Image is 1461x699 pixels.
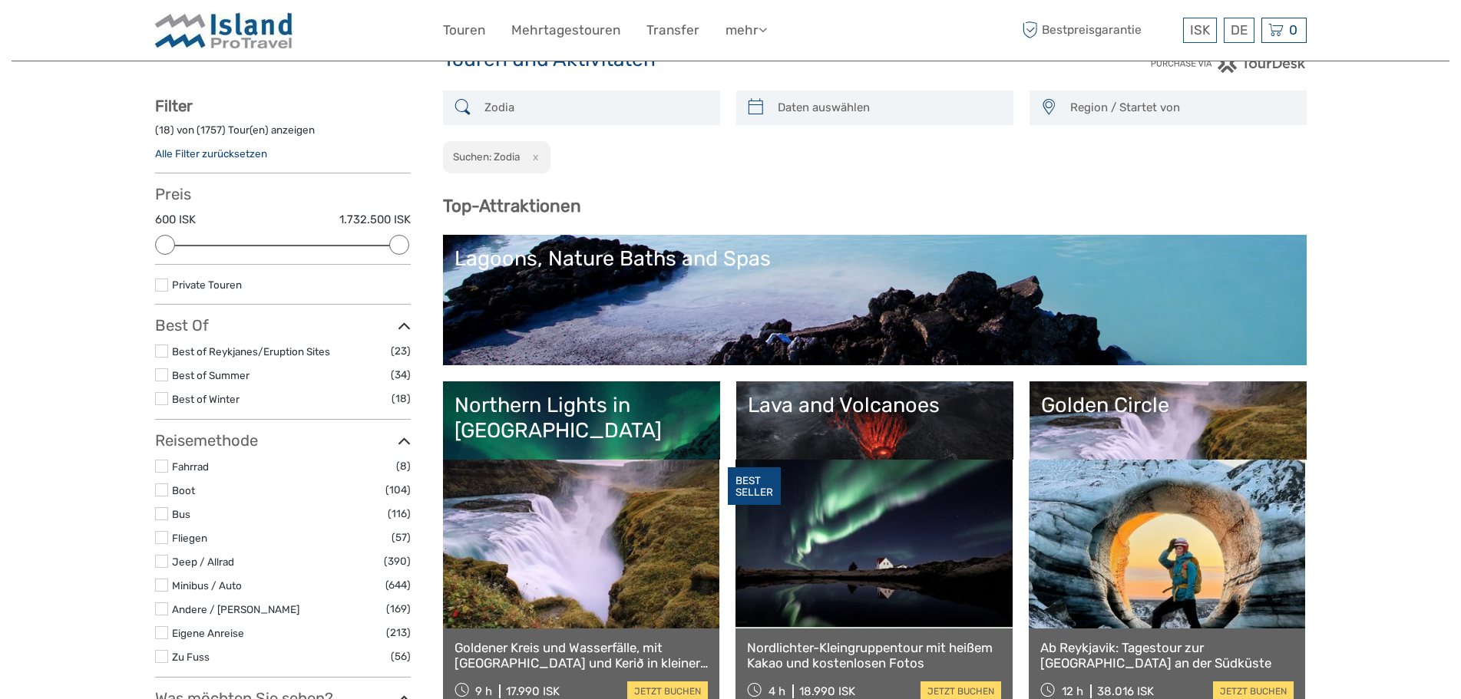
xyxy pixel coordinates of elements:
[172,603,299,615] a: Andere / [PERSON_NAME]
[339,212,411,228] label: 1.732.500 ISK
[155,123,411,147] div: ( ) von ( ) Tour(en) anzeigen
[1287,22,1300,38] span: 0
[475,684,492,698] span: 9 h
[454,246,1295,271] div: Lagoons, Nature Baths and Spas
[155,316,411,335] h3: Best Of
[172,484,195,496] a: Boot
[388,505,411,523] span: (116)
[478,94,712,121] input: SUCHEN
[454,246,1295,354] a: Lagoons, Nature Baths and Spas
[391,648,411,665] span: (56)
[385,576,411,594] span: (644)
[772,94,1006,121] input: Daten auswählen
[172,508,190,520] a: Bus
[172,532,207,544] a: Fliegen
[726,19,767,41] a: mehr
[155,97,193,115] strong: Filter
[391,342,411,360] span: (23)
[443,196,581,216] b: Top-Attraktionen
[172,393,240,405] a: Best of Winter
[748,393,1002,417] div: Lava and Volcanoes
[748,393,1002,500] a: Lava and Volcanoes
[1190,22,1210,38] span: ISK
[1063,95,1299,120] button: Region / Startet von
[392,390,411,407] span: (18)
[453,150,520,163] h2: Suchen: Zodia
[172,345,330,358] a: Best of Reykjanes/Eruption Sites
[177,24,195,42] button: Open LiveChat chat widget
[1041,393,1295,500] a: Golden Circle
[728,467,781,506] div: BEST SELLER
[1150,54,1306,73] img: PurchaseViaTourDesk.png
[454,640,709,671] a: Goldener Kreis und Wasserfälle, mit [GEOGRAPHIC_DATA] und Kerið in kleiner Gruppe
[1040,640,1294,671] a: Ab Reykjavik: Tagestour zur [GEOGRAPHIC_DATA] an der Südküste
[511,19,620,41] a: Mehrtagestouren
[522,149,543,165] button: x
[392,529,411,546] span: (57)
[1097,684,1154,698] div: 38.016 ISK
[799,684,855,698] div: 18.990 ISK
[172,369,250,381] a: Best of Summer
[155,431,411,450] h3: Reisemethode
[172,579,242,592] a: Minibus / Auto
[769,684,785,698] span: 4 h
[506,684,560,698] div: 17.990 ISK
[391,366,411,384] span: (34)
[200,123,222,137] label: 1757
[454,393,709,500] a: Northern Lights in [GEOGRAPHIC_DATA]
[443,19,485,41] a: Touren
[1019,18,1179,43] span: Bestpreisgarantie
[747,640,1001,671] a: Nordlichter-Kleingruppentour mit heißem Kakao und kostenlosen Fotos
[384,552,411,570] span: (390)
[385,481,411,499] span: (104)
[21,27,174,39] p: We're away right now. Please check back later!
[172,556,234,568] a: Jeep / Allrad
[396,457,411,475] span: (8)
[386,624,411,641] span: (213)
[1062,684,1083,698] span: 12 h
[172,627,244,639] a: Eigene Anreise
[155,185,411,203] h3: Preis
[172,651,210,663] a: Zu Fuss
[155,147,267,160] a: Alle Filter zurücksetzen
[1224,18,1254,43] div: DE
[386,600,411,618] span: (169)
[155,212,196,228] label: 600 ISK
[159,123,170,137] label: 18
[155,12,293,49] img: Iceland ProTravel
[172,279,242,291] a: Private Touren
[1041,393,1295,417] div: Golden Circle
[646,19,699,41] a: Transfer
[454,393,709,443] div: Northern Lights in [GEOGRAPHIC_DATA]
[172,460,209,473] a: Fahrrad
